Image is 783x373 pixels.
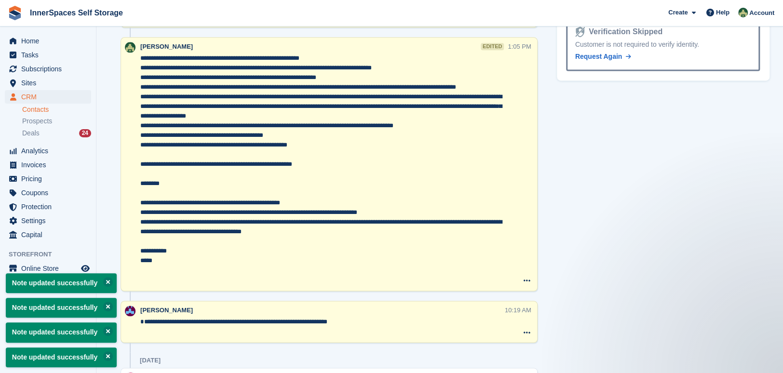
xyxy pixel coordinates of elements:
a: Preview store [80,263,91,274]
div: [DATE] [140,356,161,364]
img: Identity Verification Ready [575,27,585,37]
span: Storefront [9,250,96,259]
a: menu [5,200,91,213]
a: menu [5,186,91,200]
span: [PERSON_NAME] [140,306,193,314]
span: Request Again [575,53,622,60]
a: Deals 24 [22,128,91,138]
a: menu [5,158,91,172]
span: CRM [21,90,79,104]
div: Customer is not required to verify identity. [575,40,751,50]
span: Subscriptions [21,62,79,76]
a: InnerSpaces Self Storage [26,5,127,21]
div: 1:05 PM [508,42,531,51]
span: Invoices [21,158,79,172]
span: Coupons [21,186,79,200]
div: edited [481,43,504,50]
div: 24 [79,129,91,137]
span: Online Store [21,262,79,275]
a: Prospects [22,116,91,126]
span: Analytics [21,144,79,158]
img: stora-icon-8386f47178a22dfd0bd8f6a31ec36ba5ce8667c1dd55bd0f319d3a0aa187defe.svg [8,6,22,20]
span: Help [716,8,729,17]
div: 10:19 AM [505,306,531,315]
a: menu [5,262,91,275]
span: Home [21,34,79,48]
span: Sites [21,76,79,90]
p: Note updated successfully [6,322,117,342]
span: Create [668,8,688,17]
a: menu [5,34,91,48]
img: Paula Amey [738,8,748,17]
a: Request Again [575,52,631,62]
span: Tasks [21,48,79,62]
img: Paul Allo [125,306,135,316]
span: Pricing [21,172,79,186]
span: Capital [21,228,79,241]
a: menu [5,172,91,186]
span: [PERSON_NAME] [140,43,193,50]
img: Paula Amey [125,42,135,53]
span: Protection [21,200,79,213]
p: Note updated successfully [6,347,117,367]
p: Note updated successfully [6,298,117,318]
a: Contacts [22,105,91,114]
a: menu [5,228,91,241]
a: menu [5,90,91,104]
a: menu [5,48,91,62]
span: Prospects [22,117,52,126]
a: menu [5,76,91,90]
span: Account [749,8,774,18]
div: Verification Skipped [585,26,662,38]
a: menu [5,144,91,158]
span: Settings [21,214,79,227]
span: Deals [22,129,40,138]
a: menu [5,214,91,227]
p: Note updated successfully [6,273,117,293]
a: menu [5,62,91,76]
